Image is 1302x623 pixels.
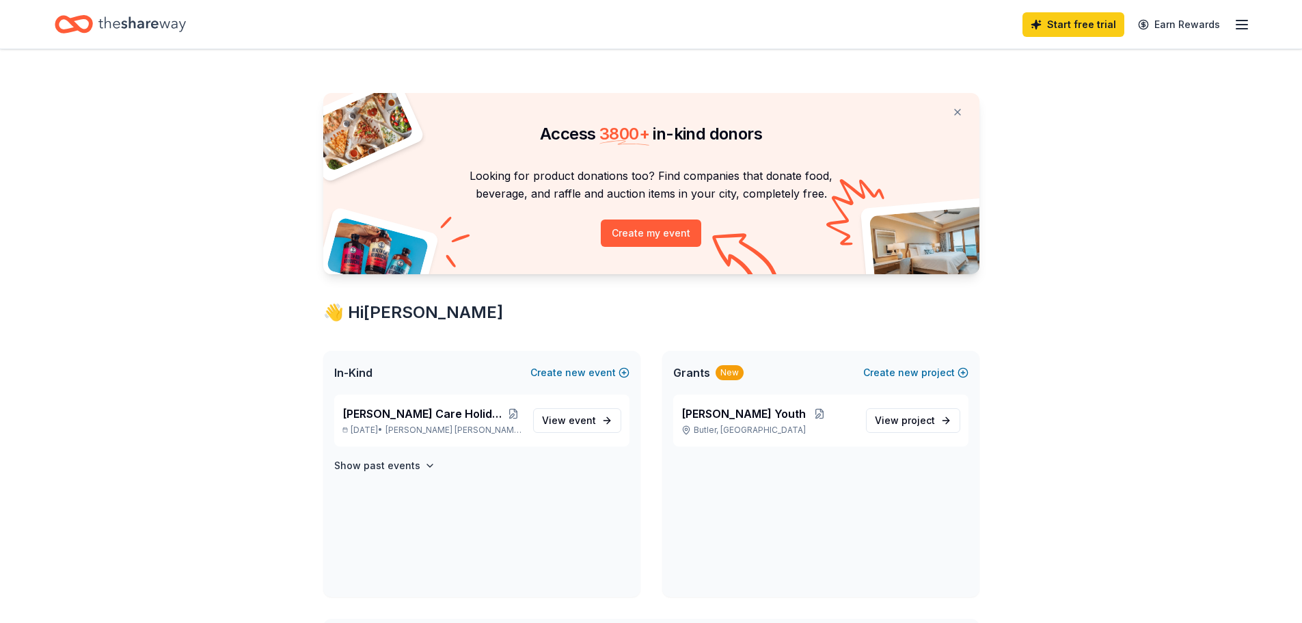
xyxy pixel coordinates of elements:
[308,85,414,172] img: Pizza
[533,408,621,433] a: View event
[55,8,186,40] a: Home
[342,406,504,422] span: [PERSON_NAME] Care Holiday/Christmas Party
[866,408,960,433] a: View project
[334,364,372,381] span: In-Kind
[385,425,522,436] span: [PERSON_NAME] [PERSON_NAME], [GEOGRAPHIC_DATA]
[863,364,968,381] button: Createnewproject
[673,364,710,381] span: Grants
[323,302,979,323] div: 👋 Hi [PERSON_NAME]
[530,364,629,381] button: Createnewevent
[716,365,744,380] div: New
[569,414,596,426] span: event
[901,414,935,426] span: project
[898,364,919,381] span: new
[542,412,596,429] span: View
[601,220,701,247] button: Create my event
[565,364,586,381] span: new
[599,124,649,144] span: 3800 +
[340,167,963,203] p: Looking for product donations too? Find companies that donate food, beverage, and raffle and auct...
[1022,12,1124,37] a: Start free trial
[540,124,762,144] span: Access in-kind donors
[681,425,855,436] p: Butler, [GEOGRAPHIC_DATA]
[1130,12,1228,37] a: Earn Rewards
[342,425,522,436] p: [DATE] •
[712,233,781,284] img: Curvy arrow
[334,458,435,474] button: Show past events
[681,406,806,422] span: [PERSON_NAME] Youth
[334,458,420,474] h4: Show past events
[875,412,935,429] span: View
